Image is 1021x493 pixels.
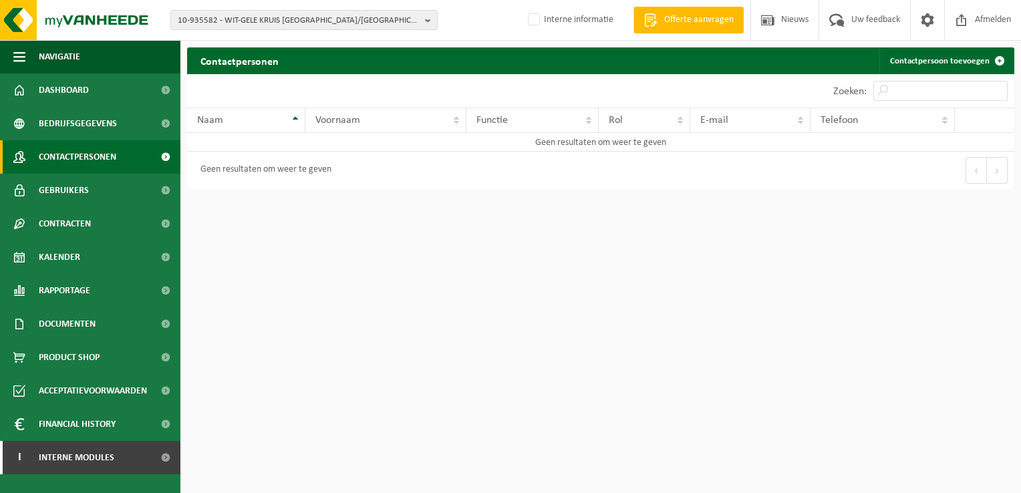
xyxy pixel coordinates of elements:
[966,157,987,184] button: Previous
[987,157,1008,184] button: Next
[39,240,80,274] span: Kalender
[187,47,292,73] h2: Contactpersonen
[13,441,25,474] span: I
[194,158,331,182] div: Geen resultaten om weer te geven
[39,174,89,207] span: Gebruikers
[39,207,91,240] span: Contracten
[39,307,96,341] span: Documenten
[170,10,438,30] button: 10-935582 - WIT-GELE KRUIS [GEOGRAPHIC_DATA]/[GEOGRAPHIC_DATA] - [STREET_ADDRESS]
[476,115,508,126] span: Functie
[178,11,420,31] span: 10-935582 - WIT-GELE KRUIS [GEOGRAPHIC_DATA]/[GEOGRAPHIC_DATA] - [STREET_ADDRESS]
[39,341,100,374] span: Product Shop
[833,86,867,97] label: Zoeken:
[315,115,360,126] span: Voornaam
[661,13,737,27] span: Offerte aanvragen
[39,407,116,441] span: Financial History
[39,274,90,307] span: Rapportage
[525,10,613,30] label: Interne informatie
[39,441,114,474] span: Interne modules
[879,47,1013,74] a: Contactpersoon toevoegen
[39,40,80,73] span: Navigatie
[821,115,858,126] span: Telefoon
[39,374,147,407] span: Acceptatievoorwaarden
[700,115,728,126] span: E-mail
[39,73,89,107] span: Dashboard
[197,115,223,126] span: Naam
[39,107,117,140] span: Bedrijfsgegevens
[609,115,623,126] span: Rol
[633,7,744,33] a: Offerte aanvragen
[187,133,1014,152] td: Geen resultaten om weer te geven
[39,140,116,174] span: Contactpersonen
